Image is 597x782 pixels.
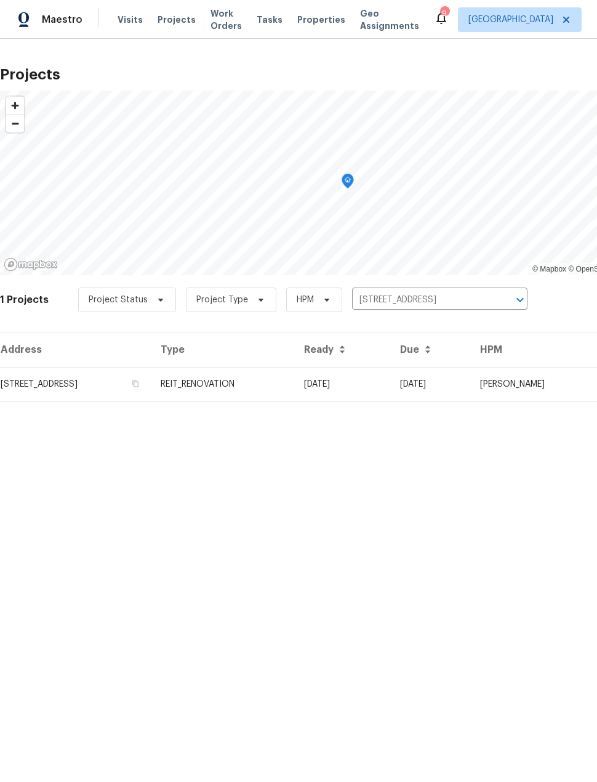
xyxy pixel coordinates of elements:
[158,14,196,26] span: Projects
[89,294,148,306] span: Project Status
[468,14,553,26] span: [GEOGRAPHIC_DATA]
[6,97,24,115] button: Zoom in
[6,115,24,132] span: Zoom out
[390,367,470,401] td: [DATE]
[151,333,294,367] th: Type
[360,7,419,32] span: Geo Assignments
[257,15,282,24] span: Tasks
[352,291,493,310] input: Search projects
[130,378,141,389] button: Copy Address
[294,367,390,401] td: [DATE]
[210,7,242,32] span: Work Orders
[196,294,248,306] span: Project Type
[4,257,58,272] a: Mapbox homepage
[294,333,390,367] th: Ready
[511,291,529,308] button: Open
[297,294,314,306] span: HPM
[118,14,143,26] span: Visits
[151,367,294,401] td: REIT_RENOVATION
[6,115,24,132] button: Zoom out
[42,14,82,26] span: Maestro
[297,14,345,26] span: Properties
[532,265,566,273] a: Mapbox
[342,174,354,193] div: Map marker
[440,7,449,20] div: 9
[390,333,470,367] th: Due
